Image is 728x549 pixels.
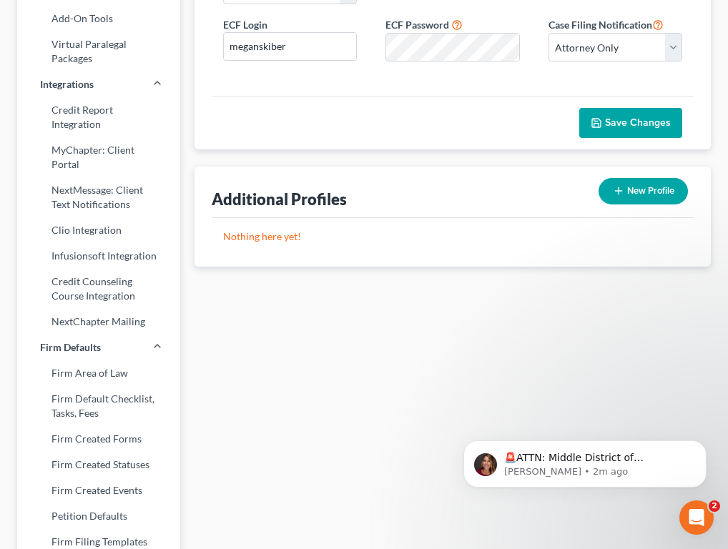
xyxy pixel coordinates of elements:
span: Firm Defaults [40,340,101,355]
a: Firm Default Checklist, Tasks, Fees [17,386,180,426]
span: 2 [709,500,720,512]
a: Firm Area of Law [17,360,180,386]
a: Infusionsoft Integration [17,243,180,269]
a: Credit Report Integration [17,97,180,137]
a: Firm Defaults [17,335,180,360]
span: Integrations [40,77,94,91]
button: Save Changes [579,108,682,138]
label: ECF Password [385,17,449,32]
a: Petition Defaults [17,503,180,529]
span: Save Changes [605,117,671,129]
a: NextChapter Mailing [17,309,180,335]
a: Firm Created Forms [17,426,180,452]
a: NextMessage: Client Text Notifications [17,177,180,217]
a: Firm Created Events [17,478,180,503]
a: Credit Counseling Course Integration [17,269,180,309]
input: Enter ecf login... [224,33,357,60]
a: Add-On Tools [17,6,180,31]
a: MyChapter: Client Portal [17,137,180,177]
a: Firm Created Statuses [17,452,180,478]
iframe: Intercom live chat [679,500,714,535]
label: Case Filing Notification [549,16,664,33]
iframe: Intercom notifications message [442,410,728,510]
button: New Profile [599,178,688,204]
a: Clio Integration [17,217,180,243]
a: Virtual Paralegal Packages [17,31,180,71]
p: Nothing here yet! [223,229,683,244]
div: Additional Profiles [212,189,347,209]
a: Integrations [17,71,180,97]
label: ECF Login [223,17,267,32]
